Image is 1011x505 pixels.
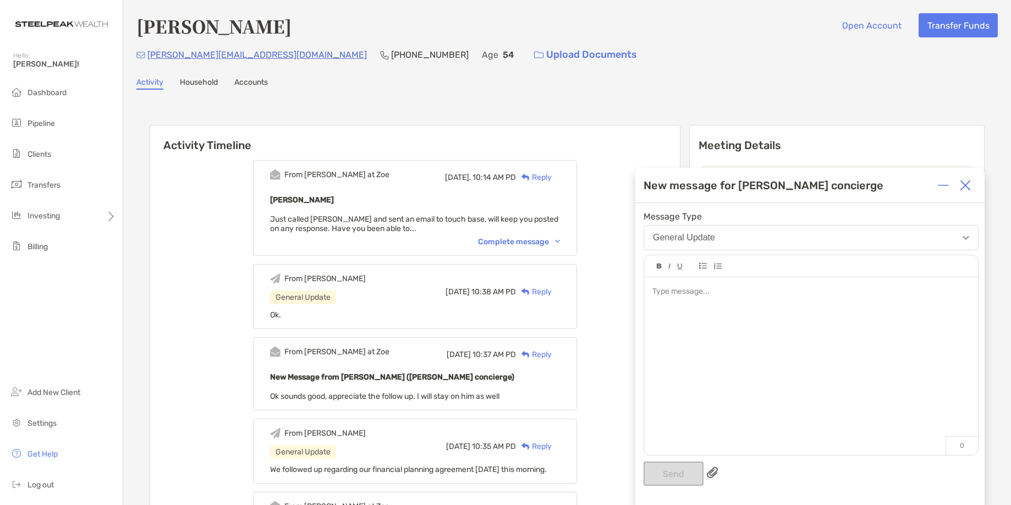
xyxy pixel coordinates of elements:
img: logout icon [10,477,23,491]
span: Just called [PERSON_NAME] and sent an email to touch base, will keep you posted on any response. ... [270,215,558,233]
span: Investing [28,211,60,221]
div: Reply [516,286,552,298]
img: dashboard icon [10,85,23,98]
span: Billing [28,242,48,251]
p: Meeting Details [699,139,976,152]
img: Close [960,180,971,191]
span: 10:38 AM PD [471,287,516,297]
img: Event icon [270,428,281,438]
img: Zoe Logo [13,4,109,44]
span: Dashboard [28,88,67,97]
span: Add New Client [28,388,80,397]
img: button icon [534,51,543,59]
span: Ok. [270,310,281,320]
p: [PHONE_NUMBER] [391,48,469,62]
a: Activity [136,78,163,90]
span: Settings [28,419,57,428]
img: Open dropdown arrow [963,236,969,240]
div: Reply [516,441,552,452]
span: Message Type [644,211,979,222]
img: Editor control icon [668,264,671,269]
span: Get Help [28,449,58,459]
button: Transfer Funds [919,13,998,37]
img: pipeline icon [10,116,23,129]
img: Expand or collapse [938,180,949,191]
span: [DATE] [446,442,470,451]
span: 10:37 AM PD [472,350,516,359]
p: Age [482,48,498,62]
img: Event icon [270,347,281,357]
a: Accounts [234,78,268,90]
div: Complete message [478,237,560,246]
img: Editor control icon [699,263,707,269]
img: Editor control icon [657,264,662,269]
img: Chevron icon [555,240,560,243]
div: From [PERSON_NAME] [284,274,366,283]
b: New Message from [PERSON_NAME] ([PERSON_NAME] concierge) [270,372,514,382]
span: Pipeline [28,119,55,128]
span: 10:14 AM PD [472,173,516,182]
div: From [PERSON_NAME] at Zoe [284,170,389,179]
span: Log out [28,480,54,490]
img: Editor control icon [713,263,722,270]
button: Open Account [833,13,910,37]
span: Transfers [28,180,61,190]
img: Reply icon [521,351,530,358]
div: General Update [270,445,336,459]
p: 54 [503,48,514,62]
img: get-help icon [10,447,23,460]
img: add_new_client icon [10,385,23,398]
button: General Update [644,225,979,250]
div: General Update [653,233,715,243]
img: investing icon [10,208,23,222]
span: 10:35 AM PD [472,442,516,451]
div: From [PERSON_NAME] [284,429,366,438]
span: Clients [28,150,51,159]
img: settings icon [10,416,23,429]
div: From [PERSON_NAME] at Zoe [284,347,389,356]
div: General Update [270,290,336,304]
img: Reply icon [521,288,530,295]
a: Upload Documents [527,43,644,67]
div: Reply [516,349,552,360]
img: Reply icon [521,443,530,450]
span: [DATE] [447,350,471,359]
h6: Activity Timeline [150,125,680,152]
img: billing icon [10,239,23,252]
a: Household [180,78,218,90]
div: Reply [516,172,552,183]
span: [DATE], [445,173,471,182]
img: Event icon [270,169,281,180]
span: Ok sounds good, appreciate the follow up. I will stay on him as well [270,392,499,401]
img: Event icon [270,273,281,284]
img: transfers icon [10,178,23,191]
img: Reply icon [521,174,530,181]
img: Email Icon [136,52,145,58]
h4: [PERSON_NAME] [136,13,292,39]
p: [PERSON_NAME][EMAIL_ADDRESS][DOMAIN_NAME] [147,48,367,62]
b: [PERSON_NAME] [270,195,334,205]
img: Phone Icon [380,51,389,59]
div: New message for [PERSON_NAME] concierge [644,179,883,192]
img: Editor control icon [677,264,683,270]
span: [PERSON_NAME]! [13,59,116,69]
span: We followed up regarding our financial planning agreement [DATE] this morning. [270,465,547,474]
img: clients icon [10,147,23,160]
img: paperclip attachments [707,467,718,478]
p: 0 [946,436,978,455]
span: [DATE] [446,287,470,297]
